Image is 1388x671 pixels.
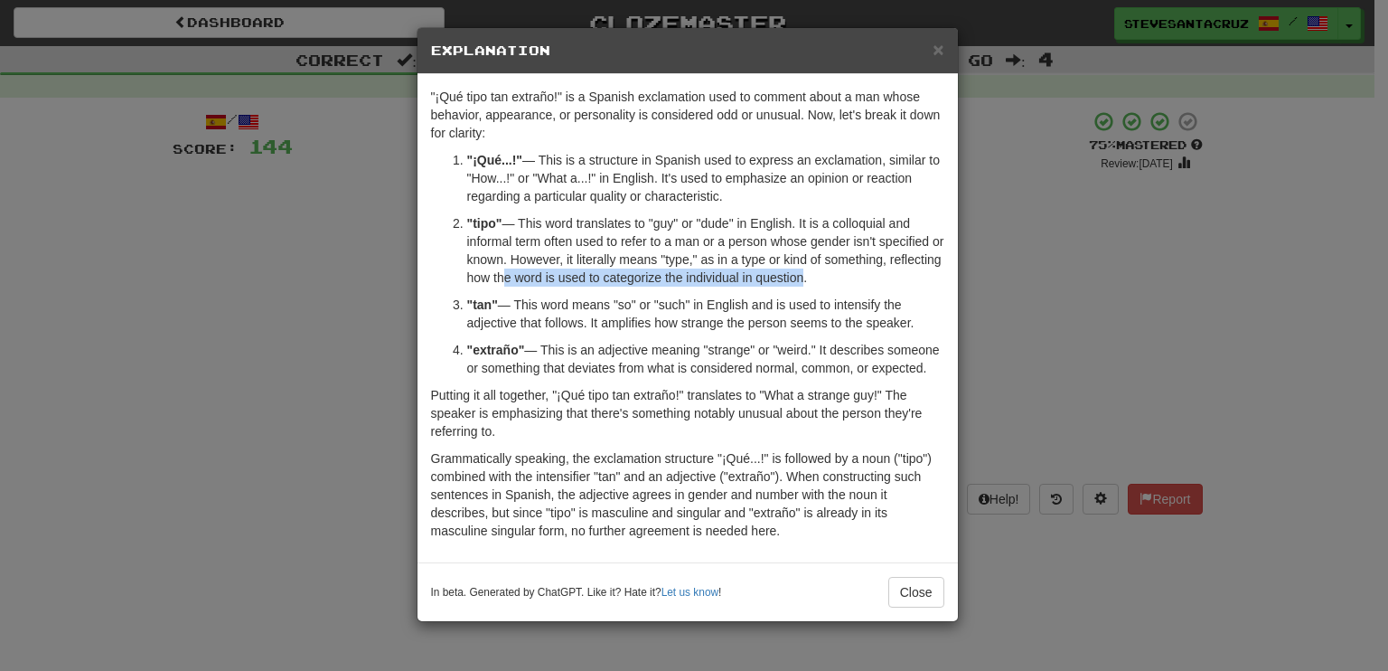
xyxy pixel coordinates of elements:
[467,216,502,231] strong: "tipo"
[431,585,722,600] small: In beta. Generated by ChatGPT. Like it? Hate it? !
[431,449,944,540] p: Grammatically speaking, the exclamation structure "¡Qué...!" is followed by a noun ("tipo") combi...
[467,296,944,332] p: — This word means "so" or "such" in English and is used to intensify the adjective that follows. ...
[431,42,944,60] h5: Explanation
[431,88,944,142] p: "¡Qué tipo tan extraño!" is a Spanish exclamation used to comment about a man whose behavior, app...
[467,298,498,312] strong: "tan"
[933,40,943,59] button: Close
[661,586,718,599] a: Let us know
[467,343,525,357] strong: "extraño"
[467,153,523,167] strong: "¡Qué...!"
[888,577,944,608] button: Close
[467,341,944,377] p: — This is an adjective meaning "strange" or "weird." It describes someone or something that devia...
[467,214,944,287] p: — This word translates to "guy" or "dude" in English. It is a colloquial and informal term often ...
[933,39,943,60] span: ×
[431,386,944,440] p: Putting it all together, "¡Qué tipo tan extraño!" translates to "What a strange guy!" The speaker...
[467,151,944,205] p: — This is a structure in Spanish used to express an exclamation, similar to "How...!" or "What a....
